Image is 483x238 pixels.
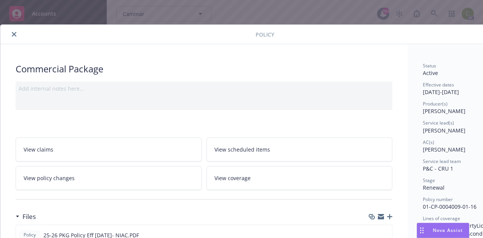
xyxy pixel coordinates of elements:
[423,62,436,69] span: Status
[423,146,465,153] span: [PERSON_NAME]
[423,222,477,229] span: Commercial Property
[16,166,202,190] a: View policy changes
[24,145,53,153] span: View claims
[423,139,434,145] span: AC(s)
[19,85,389,93] div: Add internal notes here...
[423,81,454,88] span: Effective dates
[24,174,75,182] span: View policy changes
[433,227,463,233] span: Nova Assist
[423,203,477,210] span: 01-CP-0004009-01-16
[206,137,393,161] a: View scheduled items
[214,145,270,153] span: View scheduled items
[423,165,453,172] span: P&C - CRU 1
[423,177,435,184] span: Stage
[423,215,460,222] span: Lines of coverage
[423,101,448,107] span: Producer(s)
[22,212,36,222] h3: Files
[417,223,427,238] div: Drag to move
[417,223,469,238] button: Nova Assist
[423,196,453,203] span: Policy number
[423,107,465,115] span: [PERSON_NAME]
[423,69,438,77] span: Active
[16,212,36,222] div: Files
[256,30,274,38] span: Policy
[423,158,461,165] span: Service lead team
[214,174,251,182] span: View coverage
[423,127,465,134] span: [PERSON_NAME]
[10,30,19,39] button: close
[206,166,393,190] a: View coverage
[423,120,454,126] span: Service lead(s)
[16,137,202,161] a: View claims
[16,62,392,75] div: Commercial Package
[423,184,445,191] span: Renewal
